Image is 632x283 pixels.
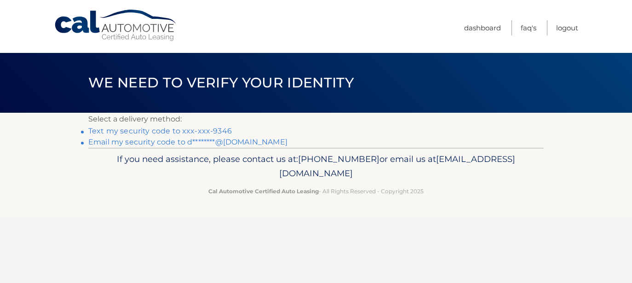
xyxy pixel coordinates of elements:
p: If you need assistance, please contact us at: or email us at [94,152,538,181]
span: [PHONE_NUMBER] [298,154,379,164]
p: Select a delivery method: [88,113,544,126]
strong: Cal Automotive Certified Auto Leasing [208,188,319,195]
a: FAQ's [521,20,536,35]
a: Logout [556,20,578,35]
a: Dashboard [464,20,501,35]
p: - All Rights Reserved - Copyright 2025 [94,186,538,196]
a: Email my security code to d********@[DOMAIN_NAME] [88,138,287,146]
a: Text my security code to xxx-xxx-9346 [88,127,232,135]
span: We need to verify your identity [88,74,354,91]
a: Cal Automotive [54,9,178,42]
